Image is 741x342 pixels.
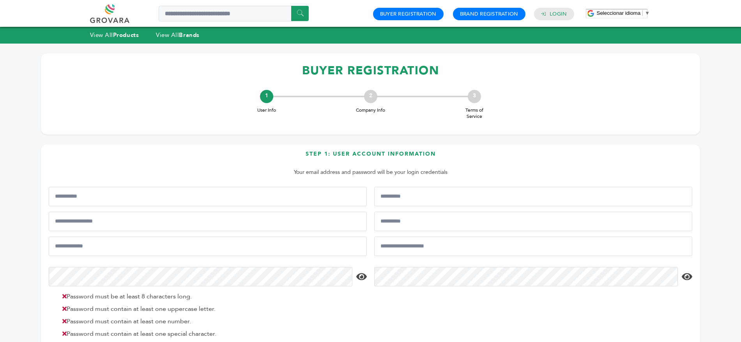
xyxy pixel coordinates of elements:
[53,168,688,177] p: Your email address and password will be your login credentials
[597,10,650,16] a: Seleccionar idioma​
[380,11,437,18] a: Buyer Registration
[49,187,367,206] input: First Name*
[49,59,692,82] h1: BUYER REGISTRATION
[49,150,692,164] h3: Step 1: User Account Information
[550,11,567,18] a: Login
[364,90,377,103] div: 2
[49,267,352,286] input: Password*
[468,90,481,103] div: 3
[459,107,490,120] span: Terms of Service
[179,31,199,39] strong: Brands
[159,6,309,21] input: Search a product or brand...
[260,90,273,103] div: 1
[49,237,367,256] input: Email Address*
[58,292,365,301] li: Password must be at least 8 characters long.
[49,212,367,231] input: Mobile Phone Number
[58,329,365,338] li: Password must contain at least one special character.
[374,187,692,206] input: Last Name*
[374,212,692,231] input: Job Title*
[251,107,282,114] span: User Info
[355,107,386,114] span: Company Info
[113,31,139,39] strong: Products
[374,267,678,286] input: Confirm Password*
[90,31,139,39] a: View AllProducts
[156,31,200,39] a: View AllBrands
[374,237,692,256] input: Confirm Email Address*
[645,10,650,16] span: ▼
[58,317,365,326] li: Password must contain at least one number.
[597,10,641,16] span: Seleccionar idioma
[58,304,365,314] li: Password must contain at least one uppercase letter.
[460,11,518,18] a: Brand Registration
